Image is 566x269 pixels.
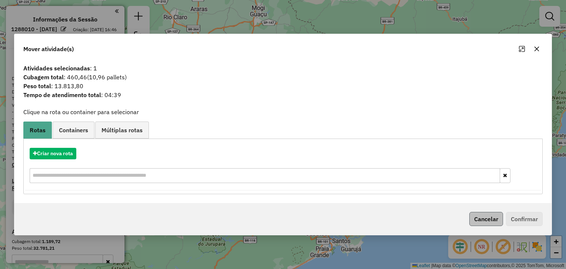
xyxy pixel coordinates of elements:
[19,73,547,82] span: : 460,46
[30,127,46,133] span: Rotas
[23,82,51,90] strong: Peso total
[19,82,547,90] span: : 13.813,80
[516,43,528,55] button: Maximize
[101,127,143,133] span: Múltiplas rotas
[19,90,547,99] span: : 04:39
[23,64,90,72] strong: Atividades selecionadas
[23,107,139,116] label: Clique na rota ou container para selecionar
[23,73,64,81] strong: Cubagem total
[30,148,76,159] button: Criar nova rota
[23,91,101,99] strong: Tempo de atendimento total
[59,127,88,133] span: Containers
[19,64,547,73] span: : 1
[23,44,74,53] span: Mover atividade(s)
[469,212,503,226] button: Cancelar
[87,73,127,81] span: (10,96 pallets)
